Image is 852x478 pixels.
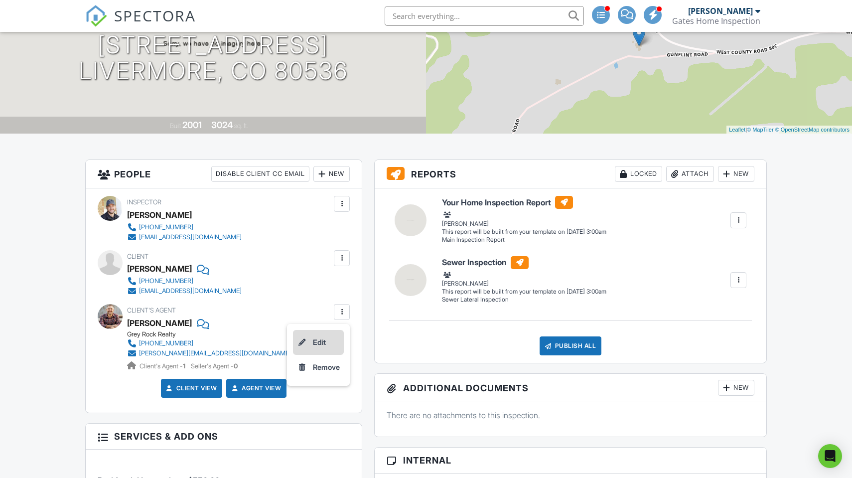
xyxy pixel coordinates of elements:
div: This report will be built from your template on [DATE] 3:00am [442,228,606,236]
div: [PERSON_NAME][EMAIL_ADDRESS][DOMAIN_NAME] [139,349,291,357]
a: © MapTiler [747,127,774,133]
span: sq. ft. [234,122,248,130]
h3: Reports [375,160,766,188]
a: [PHONE_NUMBER] [127,222,242,232]
div: Gates Home Inspection [672,16,760,26]
span: SPECTORA [114,5,196,26]
a: Agent View [230,383,281,393]
div: [EMAIL_ADDRESS][DOMAIN_NAME] [139,287,242,295]
h3: Services & Add ons [86,424,362,450]
h6: Sewer Inspection [442,256,606,269]
span: Client's Agent [127,307,176,314]
strong: 1 [183,362,185,370]
div: Attach [666,166,714,182]
div: [PERSON_NAME] [442,270,606,288]
h6: Your Home Inspection Report [442,196,606,209]
p: There are no attachments to this inspection. [387,410,754,421]
h3: People [86,160,362,188]
input: Search everything... [385,6,584,26]
h1: [STREET_ADDRESS] Livermore, CO 80536 [79,32,348,85]
div: Disable Client CC Email [211,166,309,182]
a: © OpenStreetMap contributors [775,127,850,133]
div: 2001 [182,120,202,130]
span: Client [127,253,148,260]
a: Remove [293,355,344,380]
span: Client's Agent - [140,362,187,370]
div: [PERSON_NAME] [127,207,192,222]
span: Built [170,122,181,130]
div: [PERSON_NAME] [127,261,192,276]
a: [PERSON_NAME] [127,316,192,330]
div: 3024 [211,120,233,130]
span: Seller's Agent - [191,362,238,370]
div: [PHONE_NUMBER] [139,339,193,347]
div: New [718,166,754,182]
div: New [313,166,350,182]
strong: 0 [234,362,238,370]
a: Edit [293,330,344,355]
div: Grey Rock Realty [127,330,299,338]
a: [EMAIL_ADDRESS][DOMAIN_NAME] [127,286,242,296]
div: [PERSON_NAME] [688,6,753,16]
a: [EMAIL_ADDRESS][DOMAIN_NAME] [127,232,242,242]
a: Leaflet [729,127,745,133]
div: [PHONE_NUMBER] [139,277,193,285]
img: The Best Home Inspection Software - Spectora [85,5,107,27]
a: [PHONE_NUMBER] [127,338,291,348]
a: SPECTORA [85,13,196,34]
a: [PERSON_NAME][EMAIL_ADDRESS][DOMAIN_NAME] [127,348,291,358]
div: This report will be built from your template on [DATE] 3:00am [442,288,606,296]
div: [EMAIL_ADDRESS][DOMAIN_NAME] [139,233,242,241]
div: | [726,126,852,134]
h3: Internal [375,448,766,474]
a: [PHONE_NUMBER] [127,276,242,286]
span: Inspector [127,198,161,206]
div: Locked [615,166,662,182]
div: Publish All [540,336,602,355]
a: Client View [164,383,217,393]
div: Sewer Lateral Inspection [442,296,606,304]
div: Open Intercom Messenger [818,444,842,468]
h3: Additional Documents [375,374,766,402]
div: New [718,380,754,396]
div: [PHONE_NUMBER] [139,223,193,231]
div: Main Inspection Report [442,236,606,244]
div: [PERSON_NAME] [442,210,606,228]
